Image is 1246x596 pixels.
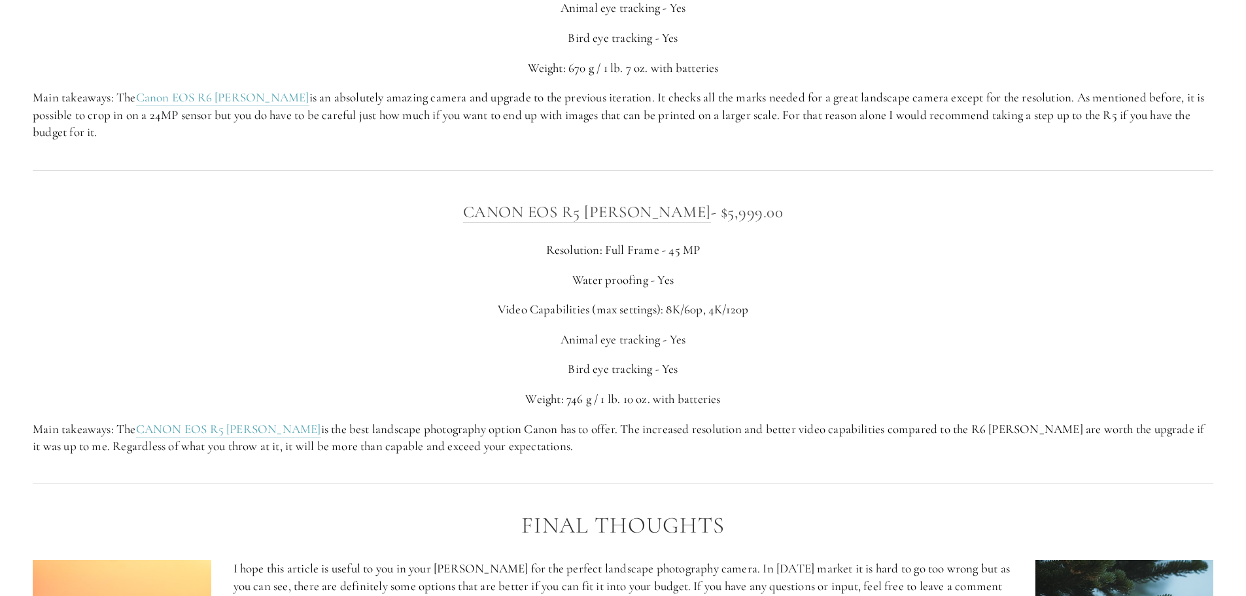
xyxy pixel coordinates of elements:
p: Animal eye tracking - Yes [33,331,1213,349]
p: Water proofing - Yes [33,272,1213,289]
p: Weight: 670 g / 1 lb. 7 oz. with batteries [33,60,1213,77]
a: CANON EOS R5 [PERSON_NAME] [136,421,321,438]
p: Video Capabilities (max settings): 8K/60p, 4K/120p [33,301,1213,319]
p: Bird eye tracking - Yes [33,360,1213,378]
h3: - $5,999.00 [33,199,1213,225]
p: Resolution: Full Frame - 45 MP [33,241,1213,259]
h2: Final Thoughts [33,513,1213,538]
p: Main takeaways: The is the best landscape photography option Canon has to offer. The increased re... [33,421,1213,455]
a: CANON EOS R5 [PERSON_NAME] [463,202,711,223]
p: Main takeaways: The is an absolutely amazing camera and upgrade to the previous iteration. It che... [33,89,1213,141]
p: Bird eye tracking - Yes [33,29,1213,47]
a: Canon EOS R6 [PERSON_NAME] [136,90,309,106]
p: Weight: 746 g / 1 lb. 10 oz. with batteries [33,391,1213,408]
